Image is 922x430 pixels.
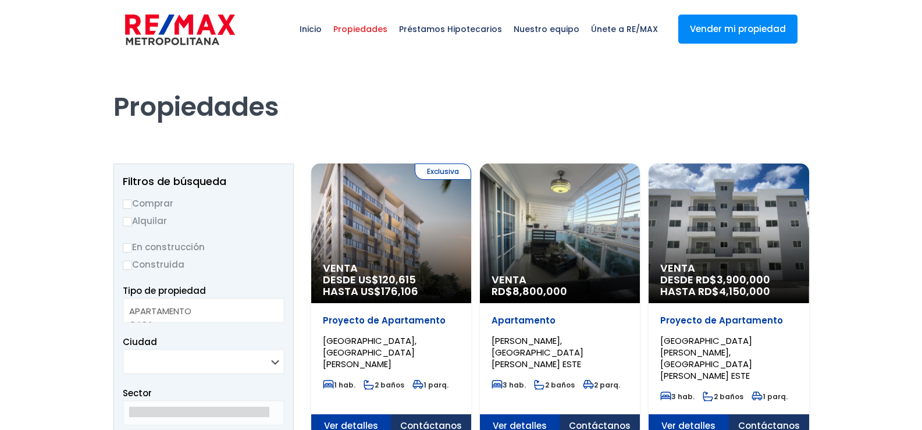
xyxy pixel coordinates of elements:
[323,315,460,326] p: Proyecto de Apartamento
[412,380,448,390] span: 1 parq.
[492,380,526,390] span: 3 hab.
[129,304,269,318] option: APARTAMENTO
[323,274,460,297] span: DESDE US$
[703,392,743,401] span: 2 baños
[323,335,416,370] span: [GEOGRAPHIC_DATA], [GEOGRAPHIC_DATA][PERSON_NAME]
[660,262,797,274] span: Venta
[415,164,471,180] span: Exclusiva
[123,243,132,253] input: En construcción
[393,12,508,47] span: Préstamos Hipotecarios
[123,257,284,272] label: Construida
[123,261,132,270] input: Construida
[492,284,567,298] span: RD$
[660,315,797,326] p: Proyecto de Apartamento
[492,335,583,370] span: [PERSON_NAME], [GEOGRAPHIC_DATA][PERSON_NAME] ESTE
[123,285,206,297] span: Tipo de propiedad
[327,12,393,47] span: Propiedades
[123,214,284,228] label: Alquilar
[123,387,152,399] span: Sector
[123,176,284,187] h2: Filtros de búsqueda
[492,315,628,326] p: Apartamento
[113,59,809,123] h1: Propiedades
[719,284,770,298] span: 4,150,000
[660,286,797,297] span: HASTA RD$
[512,284,567,298] span: 8,800,000
[660,274,797,297] span: DESDE RD$
[660,392,695,401] span: 3 hab.
[323,380,355,390] span: 1 hab.
[585,12,664,47] span: Únete a RE/MAX
[323,286,460,297] span: HASTA US$
[294,12,327,47] span: Inicio
[492,274,628,286] span: Venta
[123,217,132,226] input: Alquilar
[364,380,404,390] span: 2 baños
[323,262,460,274] span: Venta
[534,380,575,390] span: 2 baños
[129,318,269,331] option: CASA
[678,15,798,44] a: Vender mi propiedad
[123,196,284,211] label: Comprar
[717,272,770,287] span: 3,900,000
[508,12,585,47] span: Nuestro equipo
[660,335,752,382] span: [GEOGRAPHIC_DATA][PERSON_NAME], [GEOGRAPHIC_DATA][PERSON_NAME] ESTE
[123,200,132,209] input: Comprar
[125,12,235,47] img: remax-metropolitana-logo
[379,272,416,287] span: 120,615
[583,380,620,390] span: 2 parq.
[123,240,284,254] label: En construcción
[123,336,157,348] span: Ciudad
[752,392,788,401] span: 1 parq.
[381,284,418,298] span: 176,106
